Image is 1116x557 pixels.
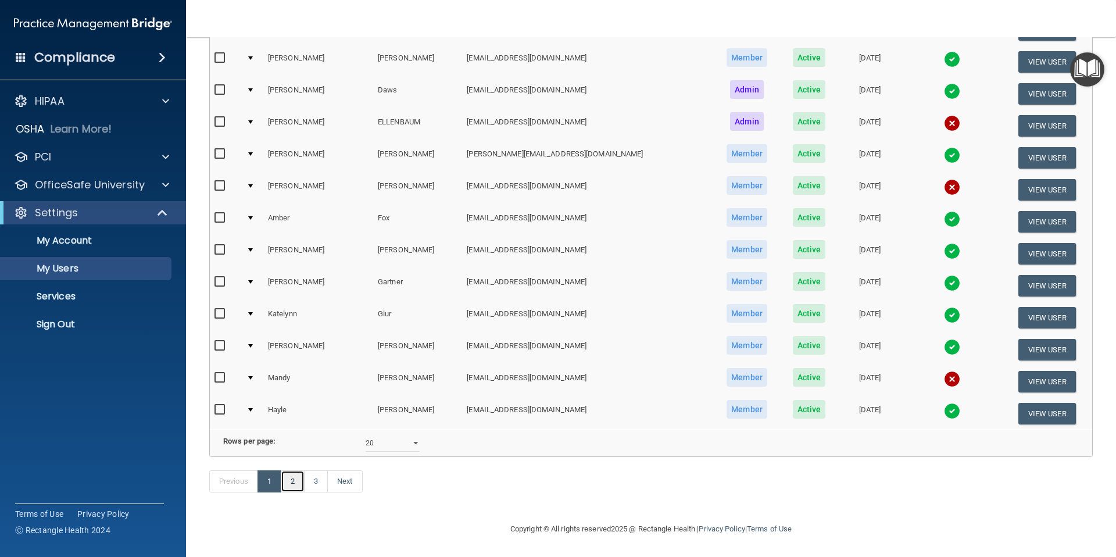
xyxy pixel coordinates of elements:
td: [EMAIL_ADDRESS][DOMAIN_NAME] [462,174,713,206]
td: Fox [373,206,462,238]
td: [DATE] [838,270,902,302]
span: Member [727,400,767,419]
td: [PERSON_NAME] [373,46,462,78]
td: [PERSON_NAME] [373,366,462,398]
span: Active [793,144,826,163]
img: PMB logo [14,12,172,35]
td: Daws [373,78,462,110]
button: View User [1018,371,1076,392]
h4: Compliance [34,49,115,66]
td: [PERSON_NAME] [263,46,373,78]
span: Member [727,240,767,259]
img: cross.ca9f0e7f.svg [944,371,960,387]
button: View User [1018,243,1076,265]
span: Admin [730,80,764,99]
button: View User [1018,83,1076,105]
td: [EMAIL_ADDRESS][DOMAIN_NAME] [462,238,713,270]
button: View User [1018,307,1076,329]
span: Ⓒ Rectangle Health 2024 [15,524,110,536]
td: Glur [373,302,462,334]
td: [PERSON_NAME] [263,78,373,110]
td: Katelynn [263,302,373,334]
td: [PERSON_NAME] [373,398,462,429]
td: [PERSON_NAME] [263,174,373,206]
td: [DATE] [838,174,902,206]
a: Terms of Use [747,524,792,533]
td: [PERSON_NAME] [373,334,462,366]
a: Privacy Policy [699,524,745,533]
img: tick.e7d51cea.svg [944,403,960,419]
span: Active [793,400,826,419]
div: Copyright © All rights reserved 2025 @ Rectangle Health | | [439,510,863,548]
p: Settings [35,206,78,220]
a: Previous [209,470,258,492]
span: Member [727,272,767,291]
td: [PERSON_NAME] [263,142,373,174]
td: [EMAIL_ADDRESS][DOMAIN_NAME] [462,46,713,78]
b: Rows per page: [223,437,276,445]
img: cross.ca9f0e7f.svg [944,179,960,195]
span: Member [727,368,767,387]
td: [DATE] [838,142,902,174]
span: Member [727,48,767,67]
span: Active [793,208,826,227]
button: View User [1018,211,1076,233]
a: Settings [14,206,169,220]
button: Open Resource Center [1070,52,1104,87]
p: PCI [35,150,51,164]
p: My Users [8,263,166,274]
button: View User [1018,115,1076,137]
button: View User [1018,179,1076,201]
td: [PERSON_NAME] [263,334,373,366]
td: [DATE] [838,78,902,110]
span: Admin [730,112,764,131]
span: Active [793,112,826,131]
td: [EMAIL_ADDRESS][DOMAIN_NAME] [462,270,713,302]
a: OfficeSafe University [14,178,169,192]
p: OSHA [16,122,45,136]
img: cross.ca9f0e7f.svg [944,115,960,131]
img: tick.e7d51cea.svg [944,83,960,99]
span: Member [727,208,767,227]
img: tick.e7d51cea.svg [944,275,960,291]
span: Active [793,176,826,195]
button: View User [1018,147,1076,169]
img: tick.e7d51cea.svg [944,51,960,67]
a: Next [327,470,362,492]
td: [PERSON_NAME] [263,110,373,142]
td: [DATE] [838,110,902,142]
span: Active [793,304,826,323]
img: tick.e7d51cea.svg [944,339,960,355]
td: [DATE] [838,366,902,398]
a: 2 [281,470,305,492]
button: View User [1018,275,1076,297]
td: [DATE] [838,398,902,429]
p: My Account [8,235,166,247]
span: Active [793,240,826,259]
td: [EMAIL_ADDRESS][DOMAIN_NAME] [462,78,713,110]
img: tick.e7d51cea.svg [944,147,960,163]
img: tick.e7d51cea.svg [944,211,960,227]
td: [EMAIL_ADDRESS][DOMAIN_NAME] [462,302,713,334]
td: [EMAIL_ADDRESS][DOMAIN_NAME] [462,366,713,398]
td: [PERSON_NAME] [263,270,373,302]
a: 1 [257,470,281,492]
button: View User [1018,51,1076,73]
span: Active [793,336,826,355]
p: Sign Out [8,319,166,330]
td: Gartner [373,270,462,302]
td: [EMAIL_ADDRESS][DOMAIN_NAME] [462,206,713,238]
td: [PERSON_NAME] [373,238,462,270]
img: tick.e7d51cea.svg [944,307,960,323]
p: Learn More! [51,122,112,136]
a: PCI [14,150,169,164]
td: [DATE] [838,46,902,78]
td: [PERSON_NAME] [373,174,462,206]
td: [EMAIL_ADDRESS][DOMAIN_NAME] [462,334,713,366]
span: Member [727,304,767,323]
p: Services [8,291,166,302]
span: Member [727,336,767,355]
td: [DATE] [838,334,902,366]
button: View User [1018,339,1076,360]
a: 3 [304,470,328,492]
